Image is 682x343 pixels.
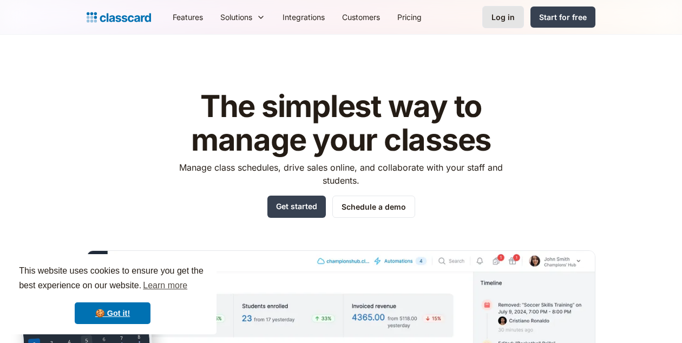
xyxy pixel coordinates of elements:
div: Log in [491,11,515,23]
div: Start for free [539,11,587,23]
div: Solutions [212,5,274,29]
span: This website uses cookies to ensure you get the best experience on our website. [19,264,206,294]
a: home [87,10,151,25]
div: Solutions [220,11,252,23]
p: Manage class schedules, drive sales online, and collaborate with your staff and students. [169,161,513,187]
a: Pricing [389,5,430,29]
a: Get started [267,196,326,218]
div: cookieconsent [9,254,217,334]
a: Schedule a demo [332,196,415,218]
h1: The simplest way to manage your classes [169,90,513,157]
a: Features [164,5,212,29]
a: Customers [333,5,389,29]
a: dismiss cookie message [75,302,150,324]
a: Start for free [530,7,595,28]
a: Integrations [274,5,333,29]
a: learn more about cookies [141,277,189,294]
a: Log in [482,6,524,28]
